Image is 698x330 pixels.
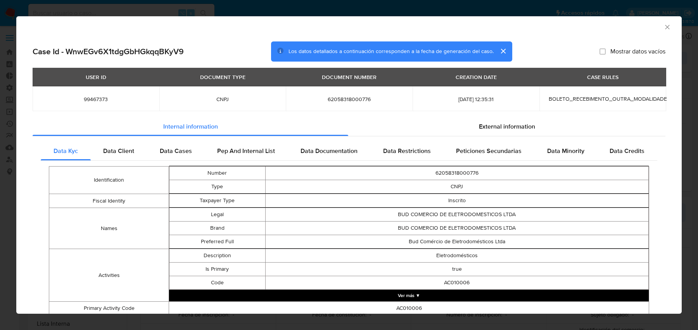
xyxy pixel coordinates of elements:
span: BOLETO_RECEBIMENTO_OUTRA_MODALIDADE [549,95,667,103]
button: Expand array [169,290,649,301]
td: Identification [49,167,169,194]
div: CASE RULES [582,70,623,84]
td: AC010006 [169,302,649,315]
button: cerrar [494,42,512,60]
span: Data Kyc [54,146,78,155]
span: Data Minority [547,146,584,155]
td: Eletrodomésticos [265,249,649,263]
div: Detailed internal info [41,142,657,160]
td: Brand [169,222,265,235]
td: Taxpayer Type [169,194,265,208]
h2: Case Id - WnwEGv6X1tdgGbHGkqqBKyV9 [33,46,184,57]
td: Code [169,276,265,290]
span: CNPJ [169,96,277,103]
td: Names [49,208,169,249]
span: Data Client [103,146,134,155]
td: Inscrito [265,194,649,208]
td: Bud Comércio de Eletrodomésticos Ltda [265,235,649,249]
td: BUD COMERCIO DE ELETRODOMESTICOS LTDA [265,222,649,235]
td: Description [169,249,265,263]
span: Internal information [163,122,218,131]
td: AC010006 [265,276,649,290]
td: Activities [49,249,169,302]
div: DOCUMENT NUMBER [317,70,381,84]
span: External information [479,122,535,131]
span: Data Cases [160,146,192,155]
td: 62058318000776 [265,167,649,180]
div: CREATION DATE [451,70,501,84]
td: Is Primary [169,263,265,276]
span: [DATE] 12:35:31 [422,96,530,103]
span: Data Restrictions [383,146,431,155]
td: CNPJ [265,180,649,194]
td: Preferred Full [169,235,265,249]
span: 62058318000776 [295,96,403,103]
td: BUD COMERCIO DE ELETRODOMESTICOS LTDA [265,208,649,222]
div: DOCUMENT TYPE [195,70,250,84]
span: Pep And Internal List [217,146,275,155]
span: 99467373 [42,96,150,103]
span: Mostrar datos vacíos [610,48,665,55]
span: Data Credits [610,146,644,155]
input: Mostrar datos vacíos [600,48,606,55]
span: Los datos detallados a continuación corresponden a la fecha de generación del caso. [289,48,494,55]
div: closure-recommendation-modal [16,16,682,314]
td: true [265,263,649,276]
td: Number [169,167,265,180]
span: Peticiones Secundarias [456,146,522,155]
button: Cerrar ventana [663,23,670,30]
div: USER ID [81,70,111,84]
td: Type [169,180,265,194]
span: Data Documentation [301,146,358,155]
td: Fiscal Identity [49,194,169,208]
div: Detailed info [33,117,665,136]
td: Primary Activity Code [49,302,169,315]
td: Legal [169,208,265,222]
